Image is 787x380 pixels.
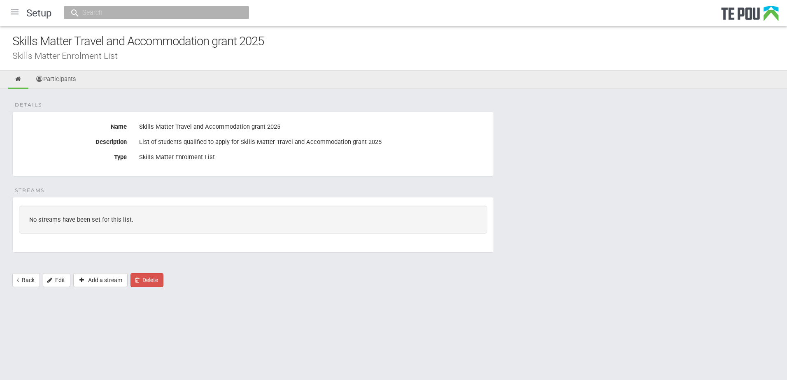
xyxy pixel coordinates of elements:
[13,135,133,146] label: Description
[12,32,787,50] div: Skills Matter Travel and Accommodation grant 2025
[130,273,163,287] button: Delete
[139,120,487,134] div: Skills Matter Travel and Accommodation grant 2025
[80,8,225,17] input: Search
[12,273,40,287] a: Back
[73,273,128,287] button: Add a stream
[139,151,487,165] div: Skills Matter Enrolment List
[13,120,133,130] label: Name
[29,71,82,89] a: Participants
[15,101,42,109] span: Details
[139,135,487,149] div: List of students qualified to apply for Skills Matter Travel and Accommodation grant 2025
[13,151,133,161] label: Type
[43,273,70,287] a: Edit
[15,187,44,194] span: Streams
[19,206,487,234] div: No streams have been set for this list.
[12,51,787,60] div: Skills Matter Enrolment List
